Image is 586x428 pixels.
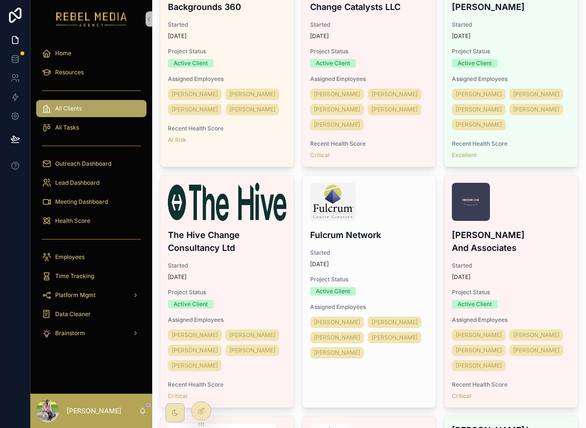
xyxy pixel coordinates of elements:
div: Active Client [458,300,492,309]
a: [PERSON_NAME] [168,329,222,341]
span: [PERSON_NAME] [371,106,418,113]
a: [PERSON_NAME] [310,104,364,115]
a: Employees [36,249,146,266]
span: [PERSON_NAME] [314,121,360,129]
p: [PERSON_NAME] [67,406,121,416]
span: Project Status [310,276,429,283]
p: [DATE] [168,32,186,40]
a: [PERSON_NAME] [310,89,364,100]
a: Data Cleaner [36,306,146,323]
span: Assigned Employees [168,75,286,83]
a: Screenshot-2025-08-16-at-6.29.00-PM.pngFulcrum NetworkStarted[DATE]Project StatusActive ClientAss... [302,175,437,408]
a: [PERSON_NAME] [225,345,279,356]
span: Assigned Employees [168,316,286,324]
span: Project Status [168,48,286,55]
a: Critical [168,392,187,400]
a: Health Score [36,212,146,229]
span: [PERSON_NAME] [456,362,502,369]
h4: Change Catalysts LLC [310,0,429,13]
a: Critical [310,151,330,159]
a: [PERSON_NAME] [168,360,222,371]
span: [PERSON_NAME] [229,106,275,113]
a: [PERSON_NAME] [310,347,364,358]
a: [PERSON_NAME] [368,104,421,115]
span: [PERSON_NAME] [172,347,218,354]
h4: Backgrounds 360 [168,0,286,13]
div: Active Client [316,287,350,296]
span: [PERSON_NAME] [456,331,502,339]
p: [DATE] [452,32,470,40]
span: [PERSON_NAME] [229,347,275,354]
a: [PERSON_NAME] [509,104,563,115]
span: [PERSON_NAME] [456,90,502,98]
span: [PERSON_NAME] [456,347,502,354]
a: [PERSON_NAME] [310,332,364,343]
span: All Clients [55,105,82,112]
a: [PERSON_NAME] [368,332,421,343]
a: Brainstorm [36,325,146,342]
span: All Tasks [55,124,79,131]
span: Assigned Employees [310,75,429,83]
span: [PERSON_NAME] [314,334,360,341]
a: [PERSON_NAME] [452,89,506,100]
span: Started [168,262,286,269]
span: [PERSON_NAME] [172,331,218,339]
span: [PERSON_NAME] [371,319,418,326]
div: Active Client [316,59,350,68]
span: [PERSON_NAME] [314,106,360,113]
span: Recent Health Score [452,140,570,148]
span: [PERSON_NAME] [172,362,218,369]
a: [PERSON_NAME] [225,89,279,100]
span: Project Status [310,48,429,55]
span: Project Status [168,289,286,296]
span: Data Cleaner [55,310,91,318]
span: Recent Health Score [168,125,286,132]
a: [PERSON_NAME] [509,89,563,100]
span: [PERSON_NAME] [456,106,502,113]
a: All Clients [36,100,146,117]
a: [PERSON_NAME] [509,345,563,356]
a: Critical [452,392,471,400]
span: Brainstorm [55,329,85,337]
a: At Risk [168,136,186,144]
span: Assigned Employees [452,75,570,83]
span: Outreach Dashboard [55,160,111,168]
a: hive__combined_logo_green.pngThe Hive Change Consultancy LtdStarted[DATE]Project StatusActive Cli... [160,175,294,408]
img: Blue-Logo.png [452,183,490,221]
a: Excellent [452,151,477,159]
a: [PERSON_NAME] [452,329,506,341]
p: [DATE] [310,32,329,40]
a: Blue-Logo.png[PERSON_NAME] And AssociatesStarted[DATE]Project StatusActive ClientAssigned Employe... [444,175,578,408]
a: [PERSON_NAME] [168,104,222,115]
a: Lead Dashboard [36,174,146,191]
span: Started [452,21,570,29]
a: Platform Mgmt [36,287,146,304]
a: [PERSON_NAME] [452,104,506,115]
div: Active Client [458,59,492,68]
a: [PERSON_NAME] [452,360,506,371]
span: [PERSON_NAME] [513,90,559,98]
span: [PERSON_NAME] [229,90,275,98]
span: Meeting Dashboard [55,198,108,206]
span: [PERSON_NAME] [172,90,218,98]
a: [PERSON_NAME] [168,345,222,356]
span: Lead Dashboard [55,179,99,187]
span: [PERSON_NAME] [314,319,360,326]
a: [PERSON_NAME] [368,89,421,100]
a: Meeting Dashboard [36,193,146,210]
span: [PERSON_NAME] [456,121,502,129]
span: Project Status [452,289,570,296]
p: [DATE] [168,273,186,281]
span: [PERSON_NAME] [513,331,559,339]
a: [PERSON_NAME] [225,104,279,115]
p: [DATE] [310,260,329,268]
span: [PERSON_NAME] [314,349,360,357]
img: hive__combined_logo_green.png [168,183,286,221]
span: Started [452,262,570,269]
span: Started [168,21,286,29]
a: [PERSON_NAME] [452,119,506,130]
a: [PERSON_NAME] [509,329,563,341]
